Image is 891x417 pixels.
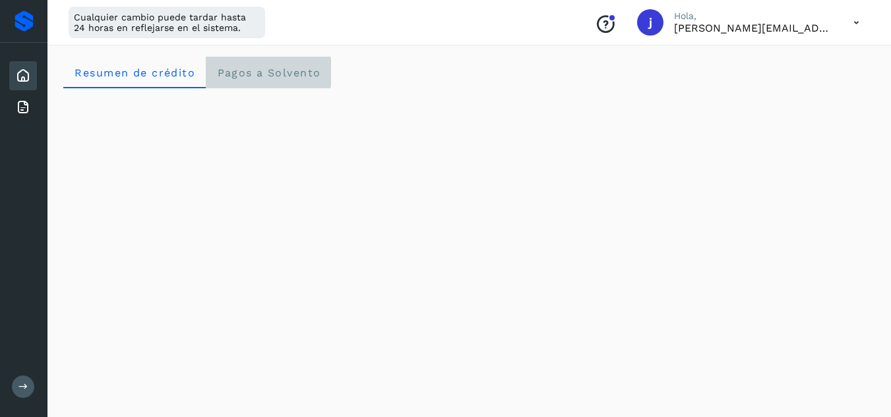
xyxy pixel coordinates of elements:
p: Hola, [674,11,832,22]
span: Resumen de crédito [74,67,195,79]
div: Inicio [9,61,37,90]
div: Facturas [9,93,37,122]
div: Cualquier cambio puede tardar hasta 24 horas en reflejarse en el sistema. [69,7,265,38]
p: jonathan.arriaga21@hotmail.com [674,22,832,34]
span: Pagos a Solvento [216,67,321,79]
